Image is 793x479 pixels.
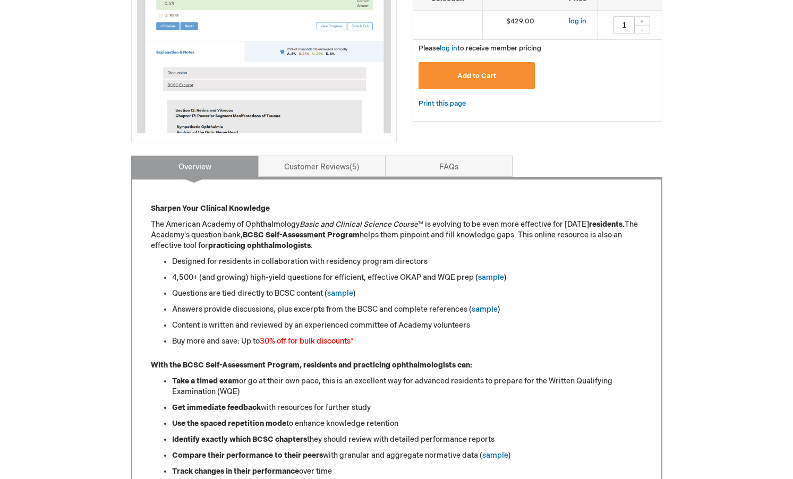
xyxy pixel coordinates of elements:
[172,451,323,460] strong: Compare their performance to their peers
[172,434,643,445] li: they should review with detailed performance reports
[385,156,513,177] a: FAQs
[243,230,360,239] strong: BCSC Self-Assessment Program
[172,272,643,283] li: 4,500+ (and growing) high-yield questions for efficient, effective OKAP and WQE prep ( )
[172,376,643,397] li: or go at their own pace, this is an excellent way for advanced residents to prepare for the Writt...
[613,16,635,33] input: Qty
[151,361,472,370] strong: With the BCSC Self-Assessment Program, residents and practicing ophthalmologists can:
[634,25,650,33] div: -
[260,337,351,346] font: 30% off for bulk discounts
[457,72,496,80] span: Add to Cart
[172,403,643,413] li: with resources for further study
[172,450,643,461] li: with granular and aggregate normative data ( )
[569,17,586,25] a: log in
[172,304,643,315] li: Answers provide discussions, plus excerpts from the BCSC and complete references ( )
[349,162,360,172] span: 5
[472,305,498,314] a: sample
[151,204,270,213] strong: Sharpen Your Clinical Knowledge
[478,273,504,282] a: sample
[172,466,643,477] li: over time
[589,220,625,229] strong: residents.
[482,10,558,39] td: $429.00
[172,418,643,429] li: to enhance knowledge retention
[327,289,353,298] a: sample
[419,62,535,89] button: Add to Cart
[172,320,643,331] li: Content is written and reviewed by an experienced committee of Academy volunteers
[151,219,643,251] p: The American Academy of Ophthalmology ™ is evolving to be even more effective for [DATE] The Acad...
[258,156,386,177] a: Customer Reviews5
[482,451,508,460] a: sample
[419,97,466,110] a: Print this page
[172,403,261,412] strong: Get immediate feedback
[172,288,643,299] li: Questions are tied directly to BCSC content ( )
[634,16,650,25] div: +
[172,256,643,267] li: Designed for residents in collaboration with residency program directors
[208,241,311,250] strong: practicing ophthalmologists
[172,435,307,444] strong: Identify exactly which BCSC chapters
[131,156,259,177] a: Overview
[172,336,643,347] li: Buy more and save: Up to
[419,44,541,53] span: Please to receive member pricing
[172,467,299,476] strong: Track changes in their performance
[300,220,418,229] em: Basic and Clinical Science Course
[440,44,457,53] a: log in
[172,377,239,386] strong: Take a timed exam
[172,419,286,428] strong: Use the spaced repetition mode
